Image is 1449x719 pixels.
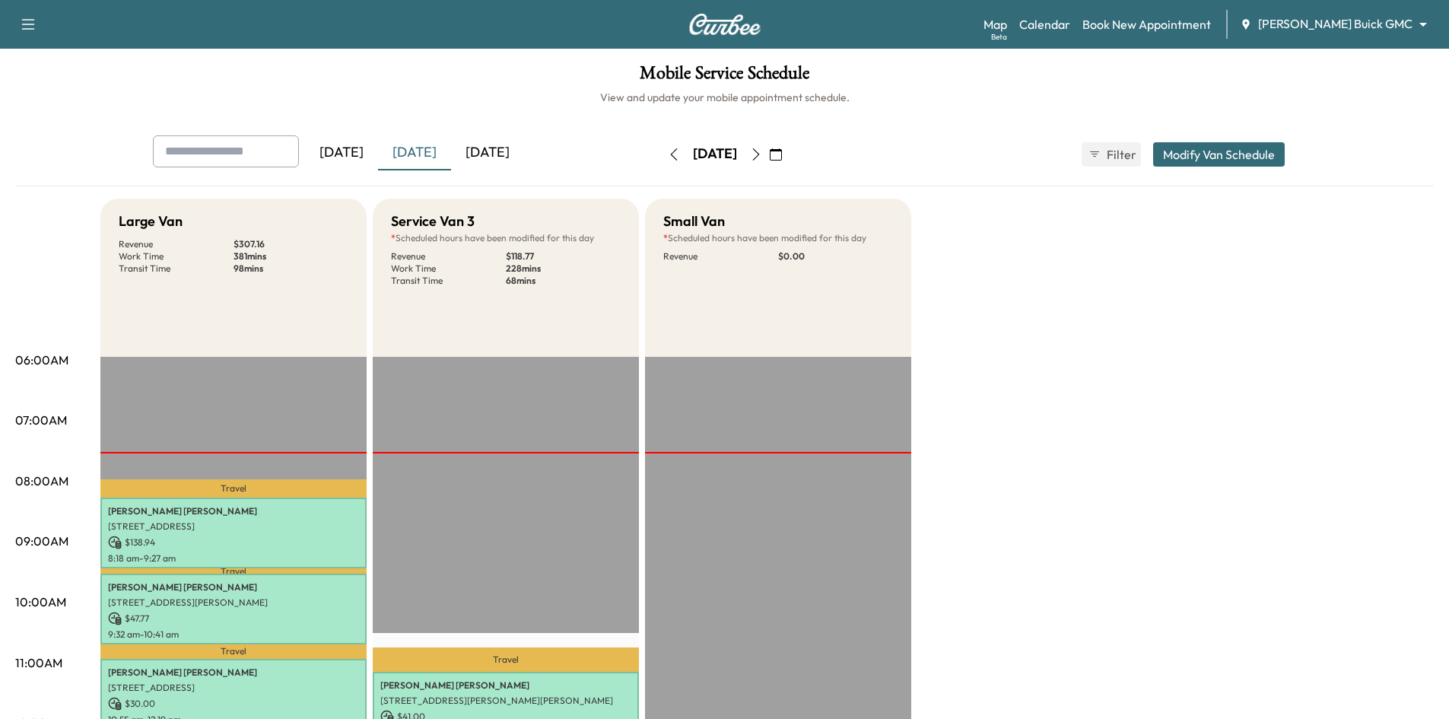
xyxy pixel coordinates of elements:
p: Travel [100,479,367,498]
p: [PERSON_NAME] [PERSON_NAME] [108,581,359,593]
p: 11:00AM [15,654,62,672]
h5: Small Van [663,211,725,232]
img: Curbee Logo [688,14,761,35]
p: Revenue [391,250,506,262]
div: Beta [991,31,1007,43]
p: Travel [100,568,367,574]
p: 09:00AM [15,532,68,550]
p: Transit Time [119,262,234,275]
p: 228 mins [506,262,621,275]
a: MapBeta [983,15,1007,33]
div: [DATE] [693,145,737,164]
p: 8:18 am - 9:27 am [108,552,359,565]
p: [STREET_ADDRESS] [108,682,359,694]
h5: Service Van 3 [391,211,475,232]
p: [PERSON_NAME] [PERSON_NAME] [108,505,359,517]
p: 08:00AM [15,472,68,490]
a: Calendar [1019,15,1070,33]
h5: Large Van [119,211,183,232]
div: [DATE] [305,135,378,170]
p: Work Time [391,262,506,275]
button: Modify Van Schedule [1153,142,1285,167]
p: $ 307.16 [234,238,348,250]
a: Book New Appointment [1082,15,1211,33]
div: [DATE] [451,135,524,170]
p: Scheduled hours have been modified for this day [391,232,621,244]
p: Travel [373,647,639,672]
h6: View and update your mobile appointment schedule. [15,90,1434,105]
p: $ 30.00 [108,697,359,711]
p: 98 mins [234,262,348,275]
p: [STREET_ADDRESS][PERSON_NAME] [108,597,359,609]
p: $ 47.77 [108,612,359,625]
p: 07:00AM [15,411,67,429]
p: $ 138.94 [108,536,359,549]
p: Travel [100,644,367,659]
p: 10:00AM [15,593,66,611]
p: 381 mins [234,250,348,262]
h1: Mobile Service Schedule [15,64,1434,90]
p: 9:32 am - 10:41 am [108,628,359,641]
p: $ 0.00 [778,250,893,262]
p: [PERSON_NAME] [PERSON_NAME] [380,679,631,692]
span: Filter [1107,145,1134,164]
p: $ 118.77 [506,250,621,262]
span: [PERSON_NAME] Buick GMC [1258,15,1412,33]
p: 68 mins [506,275,621,287]
p: Work Time [119,250,234,262]
button: Filter [1082,142,1141,167]
p: [STREET_ADDRESS] [108,520,359,533]
p: Revenue [663,250,778,262]
p: Transit Time [391,275,506,287]
p: [PERSON_NAME] [PERSON_NAME] [108,667,359,679]
p: Scheduled hours have been modified for this day [663,232,893,244]
p: Revenue [119,238,234,250]
p: 06:00AM [15,351,68,369]
div: [DATE] [378,135,451,170]
p: [STREET_ADDRESS][PERSON_NAME][PERSON_NAME] [380,695,631,707]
